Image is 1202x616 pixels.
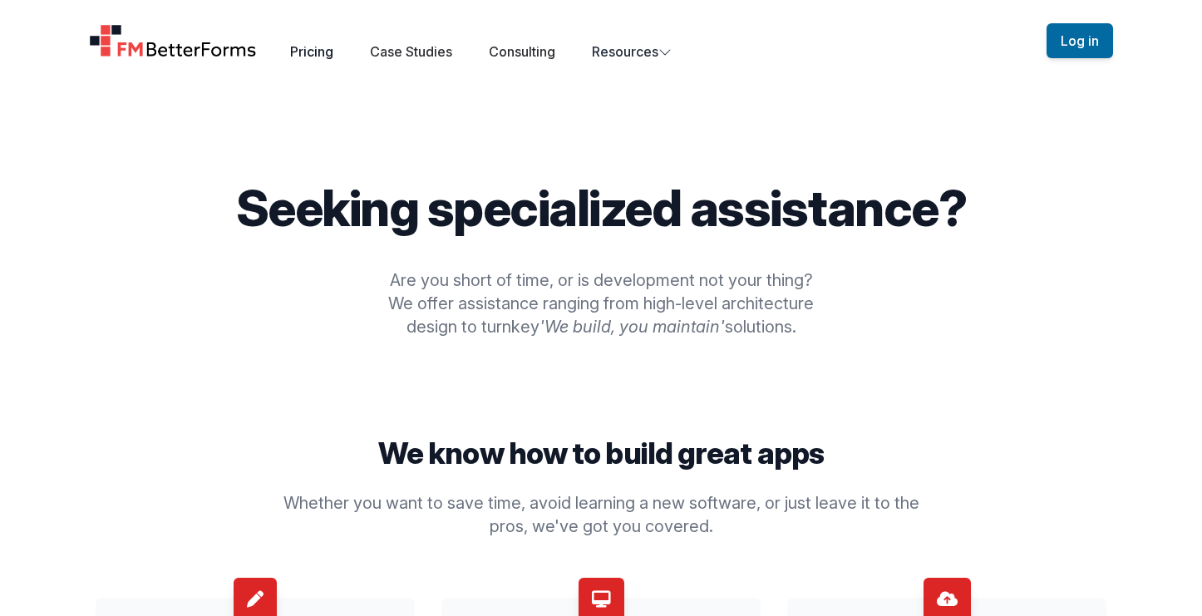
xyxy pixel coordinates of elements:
p: Whether you want to save time, avoid learning a new software, or just leave it to the pros, we've... [277,491,925,538]
i: 'We build, you maintain' [539,317,725,337]
nav: Global [69,20,1133,62]
button: Log in [1047,23,1113,58]
p: Seeking specialized assistance? [96,183,1106,233]
a: Home [89,24,257,57]
p: Are you short of time, or is development not your thing? We offer assistance ranging from high-le... [362,269,840,338]
button: Resources [592,42,672,62]
a: Case Studies [370,43,452,60]
p: We know how to build great apps [96,436,1106,470]
a: Pricing [290,43,333,60]
a: Consulting [489,43,555,60]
